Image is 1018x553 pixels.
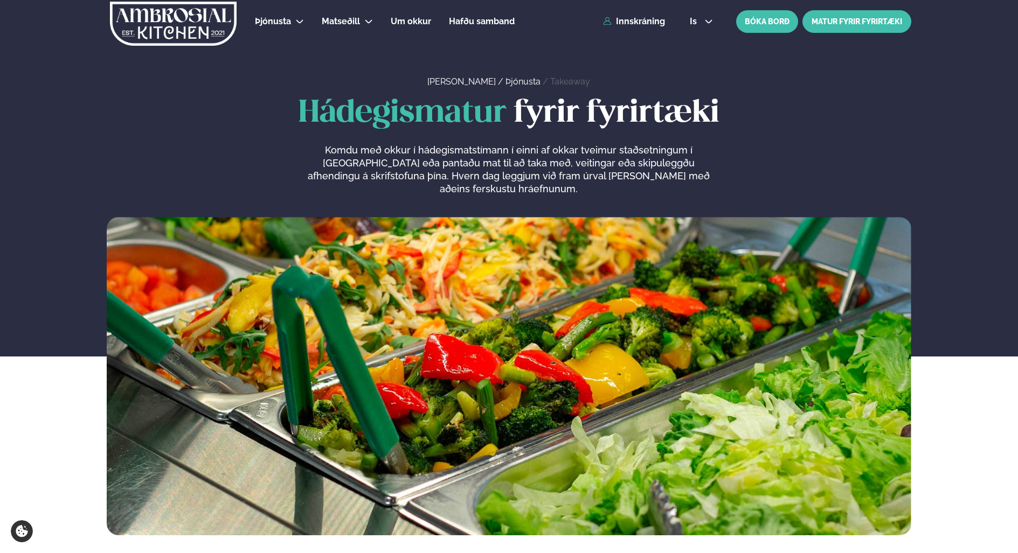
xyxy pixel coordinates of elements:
[550,76,590,87] a: Takeaway
[449,16,515,26] span: Hafðu samband
[299,99,507,128] span: Hádegismatur
[505,76,541,87] a: Þjónusta
[322,16,360,26] span: Matseðill
[543,76,550,87] span: /
[603,17,665,26] a: Innskráning
[107,96,911,131] h1: fyrir fyrirtæki
[255,16,291,26] span: Þjónusta
[109,2,238,46] img: logo
[736,10,798,33] button: BÓKA BORÐ
[427,76,496,87] a: [PERSON_NAME]
[681,17,722,26] button: is
[391,15,431,28] a: Um okkur
[391,16,431,26] span: Um okkur
[107,217,911,535] img: image alt
[322,15,360,28] a: Matseðill
[305,144,712,195] p: Komdu með okkur í hádegismatstímann í einni af okkar tveimur staðsetningum í [GEOGRAPHIC_DATA] eð...
[802,10,911,33] a: MATUR FYRIR FYRIRTÆKI
[255,15,291,28] a: Þjónusta
[449,15,515,28] a: Hafðu samband
[498,76,505,87] span: /
[11,520,33,542] a: Cookie settings
[690,17,700,26] span: is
